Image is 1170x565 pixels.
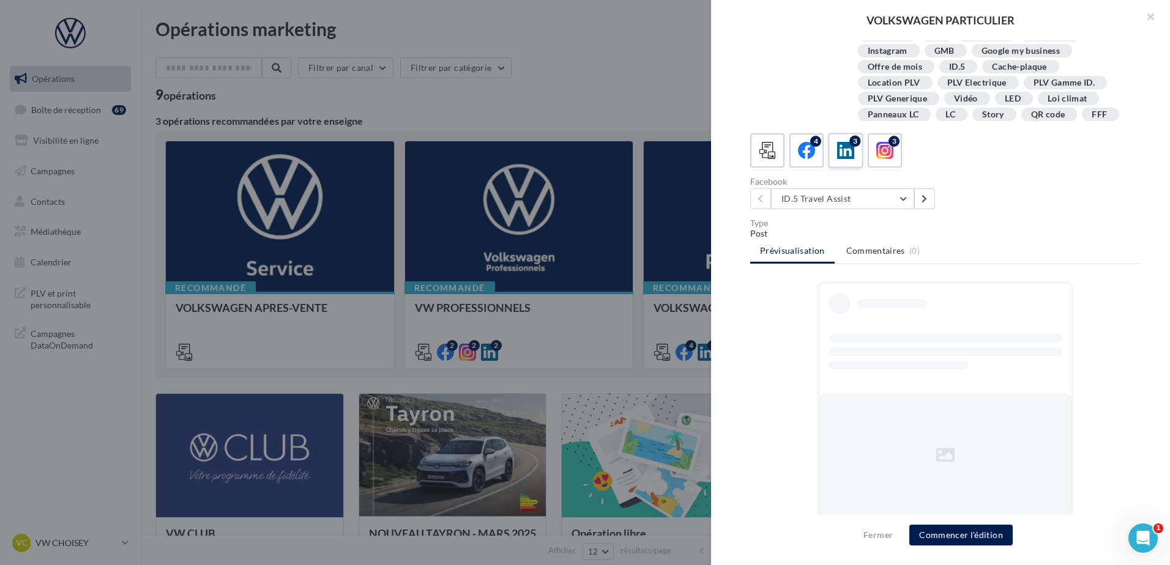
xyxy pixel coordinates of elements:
div: Location PLV [868,78,920,87]
div: PLV Generique [868,94,928,103]
span: (0) [909,246,920,256]
div: VOLKSWAGEN PARTICULIER [731,15,1150,26]
button: ID.5 Travel Assist [771,188,914,209]
div: Cache-plaque [992,62,1046,72]
iframe: Intercom live chat [1128,523,1158,553]
div: Loi climat [1048,94,1087,103]
div: 3 [889,136,900,147]
div: GMB [934,46,955,56]
span: Commentaires [846,245,905,257]
button: Commencer l'édition [909,525,1013,545]
div: Facebook [750,177,941,186]
div: ID.5 [949,62,965,72]
div: PLV Gamme ID. [1034,78,1095,87]
span: 1 [1153,523,1163,533]
div: Vidéo [954,94,978,103]
button: Fermer [859,528,898,542]
div: Instagram [868,46,907,56]
div: LC [945,110,955,119]
div: Panneaux LC [868,110,919,119]
div: Story [982,110,1004,119]
div: 3 [849,136,860,147]
div: 4 [810,136,821,147]
div: Google my business [982,46,1060,56]
div: PLV Electrique [947,78,1007,87]
div: Type [750,219,1141,227]
div: QR code [1031,110,1065,119]
div: LED [1005,94,1021,103]
div: FFF [1092,110,1107,119]
div: Post [750,227,1141,240]
div: Offre de mois [868,62,923,72]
